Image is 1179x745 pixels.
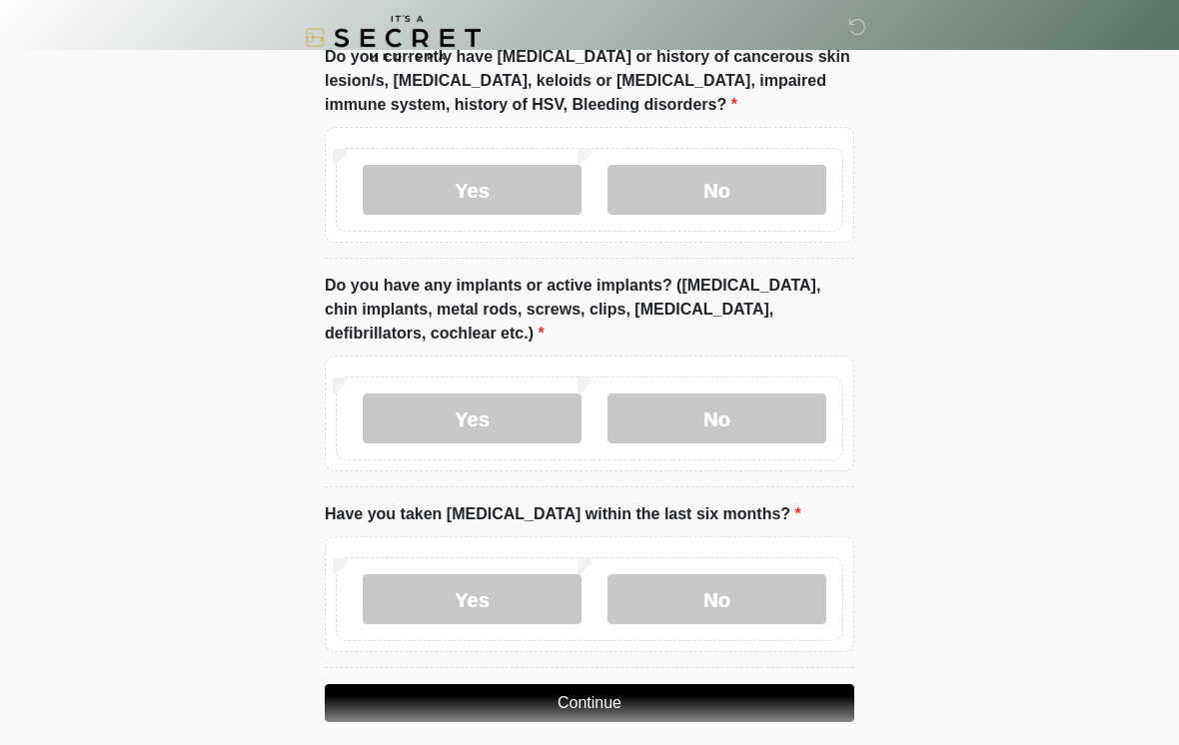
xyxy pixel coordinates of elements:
button: Continue [325,684,854,722]
label: Do you have any implants or active implants? ([MEDICAL_DATA], chin implants, metal rods, screws, ... [325,274,854,346]
label: No [607,165,826,215]
label: Yes [363,393,582,443]
label: Yes [363,574,582,624]
label: Yes [363,165,582,215]
label: No [607,574,826,624]
label: Have you taken [MEDICAL_DATA] within the last six months? [325,502,801,526]
img: It's A Secret Med Spa Logo [305,15,481,60]
label: No [607,393,826,443]
label: Do you currently have [MEDICAL_DATA] or history of cancerous skin lesion/s, [MEDICAL_DATA], keloi... [325,45,854,117]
